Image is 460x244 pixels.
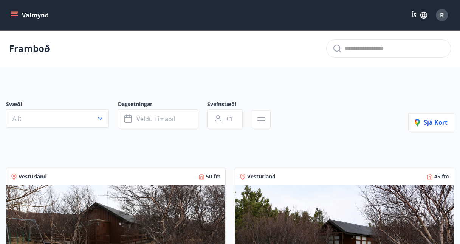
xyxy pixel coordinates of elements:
[6,109,109,128] button: Allt
[433,6,451,24] button: R
[207,109,243,128] button: +1
[118,109,198,128] button: Veldu tímabil
[434,173,449,180] span: 45 fm
[226,115,232,123] span: +1
[415,118,448,127] span: Sjá kort
[440,11,444,19] span: R
[9,8,52,22] button: menu
[247,173,276,180] span: Vesturland
[408,113,454,131] button: Sjá kort
[12,114,22,123] span: Allt
[9,42,50,55] p: Framboð
[19,173,47,180] span: Vesturland
[207,100,252,109] span: Svefnstæði
[206,173,221,180] span: 50 fm
[407,8,431,22] button: ÍS
[6,100,118,109] span: Svæði
[118,100,207,109] span: Dagsetningar
[136,115,175,123] span: Veldu tímabil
